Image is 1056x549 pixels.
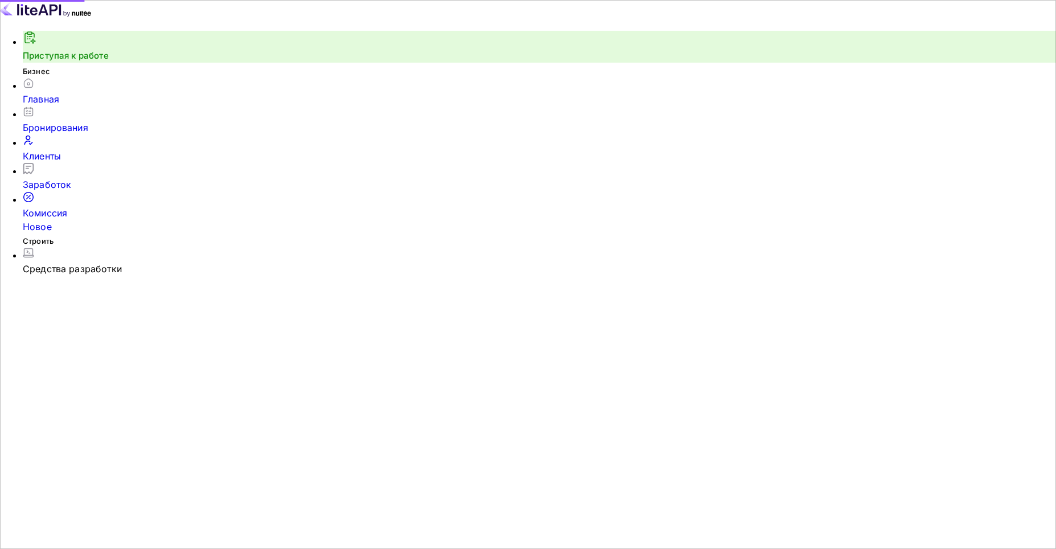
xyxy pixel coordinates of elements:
a: Приступая к работе [23,50,109,61]
ya-tr-span: Строить [23,236,54,245]
ya-tr-span: Средства разработки [23,263,122,274]
ya-tr-span: Бронирования [23,122,88,133]
a: Бронирования [23,106,1056,134]
a: Главная [23,77,1056,106]
ya-tr-span: Заработок [23,179,71,190]
ya-tr-span: Бизнес [23,67,50,76]
ya-tr-span: Новое [23,221,52,232]
a: КомиссияНовое [23,191,1056,233]
div: Приступая к работе [23,31,1056,63]
ya-tr-span: Клиенты [23,150,61,162]
ya-tr-span: Комиссия [23,207,67,219]
ya-tr-span: Главная [23,93,59,105]
a: Клиенты [23,134,1056,163]
a: Заработок [23,163,1056,191]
